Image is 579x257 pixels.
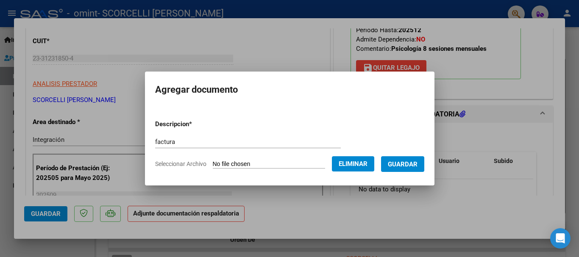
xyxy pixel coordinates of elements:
[155,119,236,129] p: Descripcion
[388,160,418,168] span: Guardar
[339,160,367,168] span: Eliminar
[381,156,424,172] button: Guardar
[550,228,571,249] div: Open Intercom Messenger
[155,160,206,167] span: Seleccionar Archivo
[332,156,374,171] button: Eliminar
[155,82,424,98] h2: Agregar documento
